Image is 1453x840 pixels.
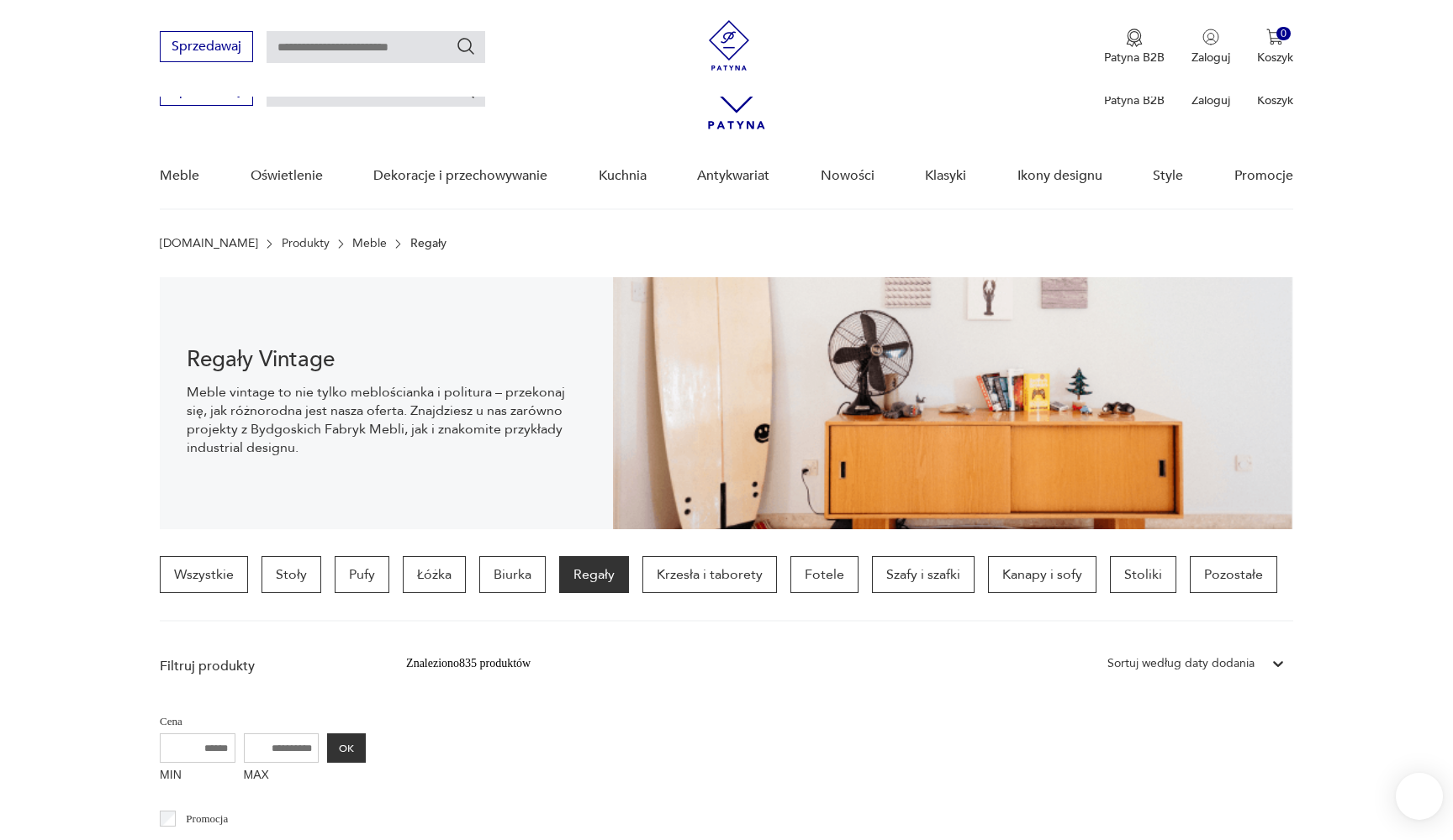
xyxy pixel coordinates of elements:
a: Wszystkie [160,556,248,593]
a: Szafy i szafki [872,556,975,593]
a: Kuchnia [599,144,647,208]
img: Patyna - sklep z meblami i dekoracjami vintage [704,20,754,71]
a: Sprzedawaj [160,42,253,54]
img: dff48e7735fce9207bfd6a1aaa639af4.png [613,277,1293,529]
button: Sprzedawaj [160,31,253,62]
p: Meble vintage to nie tylko meblościanka i politura – przekonaj się, jak różnorodna jest nasza ofe... [187,383,586,457]
p: Cena [160,712,366,731]
div: Znaleziono 835 produktów [406,654,531,673]
a: Dekoracje i przechowywanie [373,144,547,208]
p: Patyna B2B [1104,50,1165,66]
a: Łóżka [403,556,466,593]
a: [DOMAIN_NAME] [160,237,258,250]
a: Style [1153,144,1183,208]
label: MIN [160,763,235,790]
a: Promocje [1234,144,1293,208]
p: Promocja [186,810,228,828]
a: Kanapy i sofy [988,556,1096,593]
button: Szukaj [456,36,476,56]
a: Stoły [262,556,321,593]
img: Ikona koszyka [1266,29,1283,45]
a: Ikony designu [1017,144,1102,208]
a: Biurka [479,556,546,593]
h1: Regały Vintage [187,349,586,370]
a: Oświetlenie [251,144,323,208]
div: 0 [1276,27,1291,41]
button: Zaloguj [1191,29,1230,66]
div: Sortuj według daty dodania [1107,654,1255,673]
a: Meble [352,237,387,250]
a: Stoliki [1110,556,1176,593]
p: Regały [410,237,446,250]
a: Regały [559,556,629,593]
p: Zaloguj [1191,92,1230,108]
a: Krzesła i taborety [642,556,777,593]
a: Antykwariat [697,144,769,208]
label: MAX [244,763,320,790]
p: Zaloguj [1191,50,1230,66]
button: Patyna B2B [1104,29,1165,66]
a: Sprzedawaj [160,86,253,97]
a: Meble [160,144,199,208]
a: Pufy [335,556,389,593]
button: 0Koszyk [1257,29,1293,66]
a: Klasyki [925,144,966,208]
a: Pozostałe [1190,556,1277,593]
p: Patyna B2B [1104,92,1165,108]
p: Koszyk [1257,92,1293,108]
a: Ikona medaluPatyna B2B [1104,29,1165,66]
button: OK [327,733,366,763]
img: Ikonka użytkownika [1202,29,1219,45]
a: Produkty [282,237,330,250]
p: Filtruj produkty [160,657,366,675]
img: Ikona medalu [1126,29,1143,47]
a: Nowości [821,144,874,208]
p: Koszyk [1257,50,1293,66]
iframe: Smartsupp widget button [1396,773,1443,820]
a: Fotele [790,556,859,593]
